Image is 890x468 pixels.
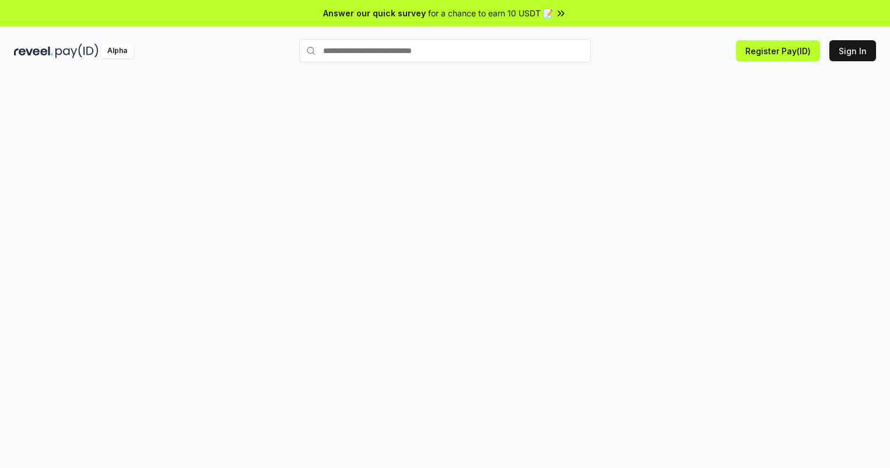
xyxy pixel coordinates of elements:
[55,44,99,58] img: pay_id
[428,7,553,19] span: for a chance to earn 10 USDT 📝
[101,44,134,58] div: Alpha
[829,40,876,61] button: Sign In
[14,44,53,58] img: reveel_dark
[323,7,426,19] span: Answer our quick survey
[736,40,820,61] button: Register Pay(ID)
